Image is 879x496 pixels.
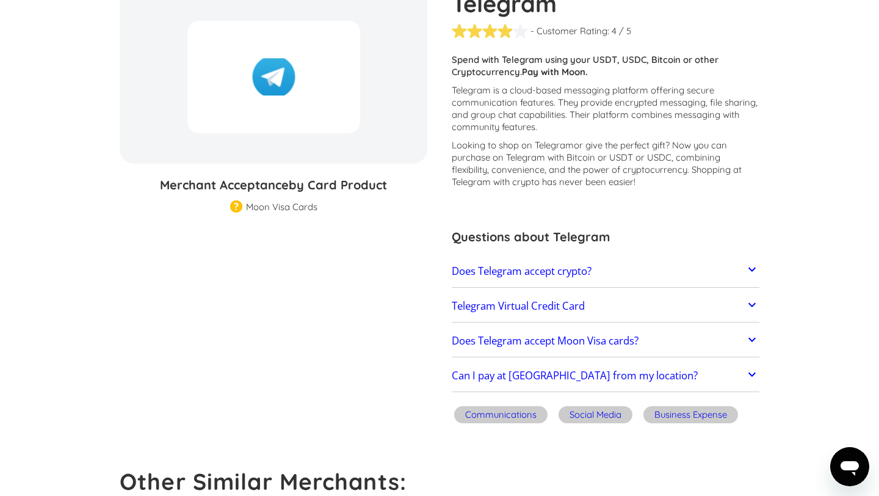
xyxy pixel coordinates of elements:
[246,201,317,213] div: Moon Visa Cards
[452,265,591,277] h2: Does Telegram accept crypto?
[452,370,698,382] h2: Can I pay at [GEOGRAPHIC_DATA] from my location?
[465,409,537,421] div: Communications
[452,228,759,246] h3: Questions about Telegram
[452,139,759,188] p: Looking to shop on Telegram ? Now you can purchase on Telegram with Bitcoin or USDT or USDC, comb...
[452,404,550,428] a: Communications
[452,328,759,354] a: Does Telegram accept Moon Visa cards?
[289,177,387,192] span: by Card Product
[830,447,869,486] iframe: Button to launch messaging window
[612,25,617,37] div: 4
[570,409,621,421] div: Social Media
[452,258,759,284] a: Does Telegram accept crypto?
[120,467,407,495] strong: Other Similar Merchants:
[574,139,665,151] span: or give the perfect gift
[452,363,759,389] a: Can I pay at [GEOGRAPHIC_DATA] from my location?
[641,404,740,428] a: Business Expense
[619,25,631,37] div: / 5
[556,404,635,428] a: Social Media
[654,409,727,421] div: Business Expense
[452,300,585,312] h2: Telegram Virtual Credit Card
[120,176,427,194] h3: Merchant Acceptance
[452,84,759,133] p: Telegram is a cloud-based messaging platform offering secure communication features. They provide...
[452,335,638,347] h2: Does Telegram accept Moon Visa cards?
[452,293,759,319] a: Telegram Virtual Credit Card
[530,25,609,37] div: - Customer Rating:
[522,66,588,78] strong: Pay with Moon.
[452,54,759,78] p: Spend with Telegram using your USDT, USDC, Bitcoin or other Cryptocurrency.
